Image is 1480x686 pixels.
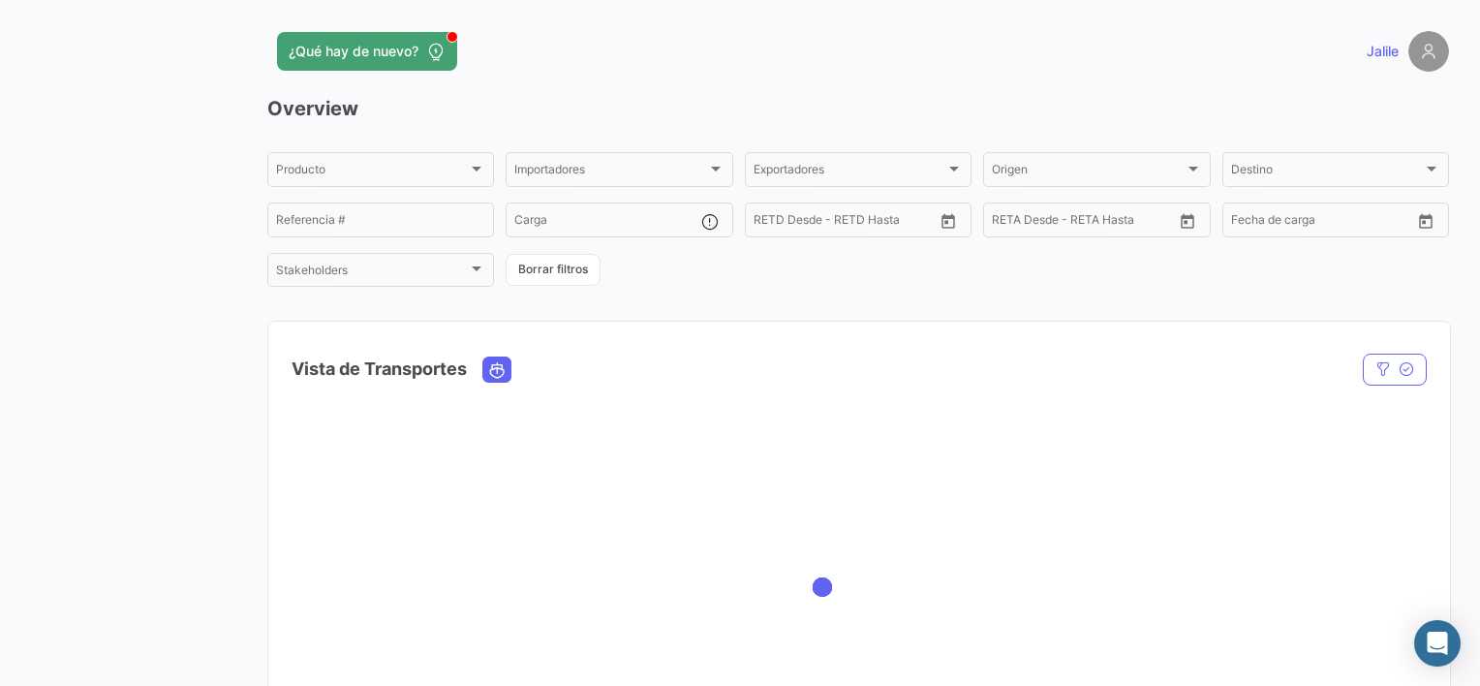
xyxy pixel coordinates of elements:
input: Desde [992,216,1027,230]
span: Exportadores [754,166,945,179]
img: placeholder-user.png [1408,31,1449,72]
button: Open calendar [1173,206,1202,235]
span: Importadores [514,166,706,179]
input: Desde [754,216,788,230]
input: Hasta [802,216,888,230]
span: Producto [276,166,468,179]
button: Open calendar [1411,206,1440,235]
h4: Vista de Transportes [292,356,467,383]
input: Hasta [1040,216,1126,230]
button: Borrar filtros [506,254,601,286]
button: Ocean [483,358,510,382]
span: Jalile [1367,42,1399,61]
span: ¿Qué hay de nuevo? [289,42,418,61]
button: ¿Qué hay de nuevo? [277,32,457,71]
span: Destino [1231,166,1423,179]
input: Hasta [1280,216,1366,230]
h3: Overview [267,95,1449,122]
div: Abrir Intercom Messenger [1414,620,1461,667]
span: Origen [992,166,1184,179]
input: Desde [1231,216,1266,230]
span: Stakeholders [276,266,468,280]
button: Open calendar [934,206,963,235]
